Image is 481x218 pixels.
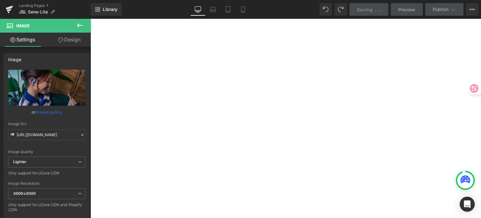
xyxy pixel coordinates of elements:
[391,3,423,16] a: Preview
[47,33,92,47] a: Design
[205,3,220,16] a: Laptop
[19,3,91,8] a: Landing Pages
[35,107,62,118] a: Browse gallery
[8,109,85,115] div: or
[466,3,478,16] button: More
[190,3,205,16] a: Desktop
[19,9,48,14] span: JBL Sene-Lite
[8,129,85,140] input: Link
[8,53,21,62] div: Image
[8,150,85,154] div: Image Quality
[375,7,376,12] span: .
[8,181,85,186] div: Image Resolution
[398,6,415,13] span: Preview
[319,3,332,16] button: Undo
[357,7,373,12] span: Saving
[8,202,85,216] div: Only support for UCare CDN and Shopify CDN
[8,171,85,180] div: Only support for UCare CDN
[433,7,448,12] span: Publish
[425,3,463,16] button: Publish
[334,3,347,16] button: Redo
[220,3,235,16] a: Tablet
[16,23,30,28] span: Image
[13,159,26,164] b: Lighter
[235,3,251,16] a: Mobile
[460,197,475,212] div: Open Intercom Messenger
[91,3,122,16] a: New Library
[13,191,36,196] b: 3000x3000
[103,7,117,12] span: Library
[8,122,85,126] div: Image Src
